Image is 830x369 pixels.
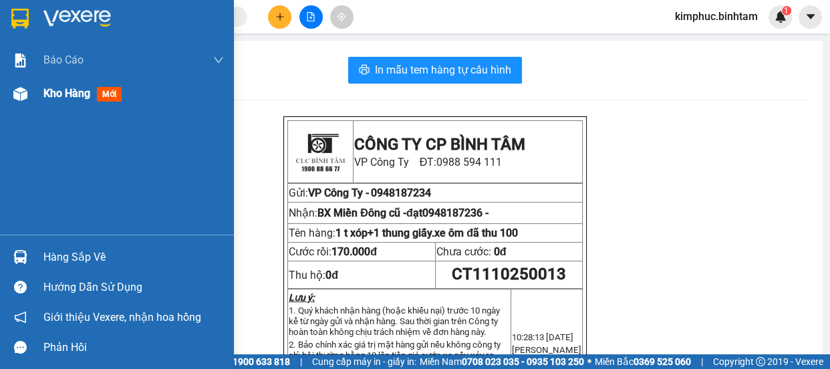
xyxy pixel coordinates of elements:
[43,338,224,358] div: Phản hồi
[289,227,518,239] span: Tên hàng:
[664,8,769,25] span: kimphuc.binhtam
[462,356,584,367] strong: 0708 023 035 - 0935 103 250
[308,187,369,199] span: VP Công Ty -
[43,51,84,68] span: Báo cáo
[25,77,86,90] span: VP Công Ty -
[43,87,90,100] span: Kho hàng
[799,5,822,29] button: caret-down
[289,269,338,281] span: Thu hộ:
[331,245,377,258] span: 170.000đ
[13,53,27,68] img: solution-icon
[47,7,181,45] strong: CÔNG TY CP BÌNH TÂM
[375,61,511,78] span: In mẫu tem hàng tự cấu hình
[13,87,27,101] img: warehouse-icon
[420,354,584,369] span: Miền Nam
[805,11,817,23] span: caret-down
[289,305,500,337] span: 1. Quý khách nhận hàng (hoặc khiếu nại) trước 10 ngày kể từ ngày gửi và nhận hàng. Sau thời gian ...
[88,77,148,90] span: 0948187234
[14,341,27,354] span: message
[306,12,315,21] span: file-add
[14,281,27,293] span: question-circle
[634,356,691,367] strong: 0369 525 060
[354,156,503,168] span: VP Công Ty ĐT:
[14,311,27,324] span: notification
[512,332,573,342] span: 10:28:13 [DATE]
[5,10,45,70] img: logo
[337,12,346,21] span: aim
[587,359,591,364] span: ⚪️
[422,207,489,219] span: 0948187236 -
[289,207,488,219] span: Nhận:
[5,94,117,119] span: Nhận:
[275,12,285,21] span: plus
[494,245,507,258] span: 0đ
[5,94,117,119] span: BX Miền Đông cũ -
[371,187,431,199] span: 0948187234
[312,354,416,369] span: Cung cấp máy in - giấy in:
[784,6,789,15] span: 1
[775,11,787,23] img: icon-new-feature
[289,245,377,258] span: Cước rồi:
[11,9,29,29] img: logo-vxr
[359,64,370,77] span: printer
[299,5,323,29] button: file-add
[436,245,507,258] span: Chưa cước:
[47,47,175,72] span: 0988 594 111
[512,345,581,355] span: [PERSON_NAME]
[782,6,791,15] sup: 1
[452,265,566,283] span: CT1110250013
[406,207,489,219] span: đạt
[436,156,502,168] span: 0988 594 111
[43,277,224,297] div: Hướng dẫn sử dụng
[595,354,691,369] span: Miền Bắc
[290,122,350,182] img: logo
[97,87,122,102] span: mới
[756,357,765,366] span: copyright
[317,207,488,219] span: BX Miền Đông cũ -
[325,269,338,281] strong: 0đ
[701,354,703,369] span: |
[43,309,201,326] span: Giới thiệu Vexere, nhận hoa hồng
[5,77,25,90] span: Gửi:
[335,227,518,239] span: 1 t xóp+1 thung giấy.xe ôm đã thu 100
[213,55,224,66] span: down
[47,47,175,72] span: VP Công Ty ĐT:
[354,135,525,154] strong: CÔNG TY CP BÌNH TÂM
[348,57,522,84] button: printerIn mẫu tem hàng tự cấu hình
[13,250,27,264] img: warehouse-icon
[289,292,315,303] strong: Lưu ý:
[43,247,224,267] div: Hàng sắp về
[233,356,290,367] strong: 1900 633 818
[330,5,354,29] button: aim
[300,354,302,369] span: |
[289,187,308,199] span: Gửi:
[268,5,291,29] button: plus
